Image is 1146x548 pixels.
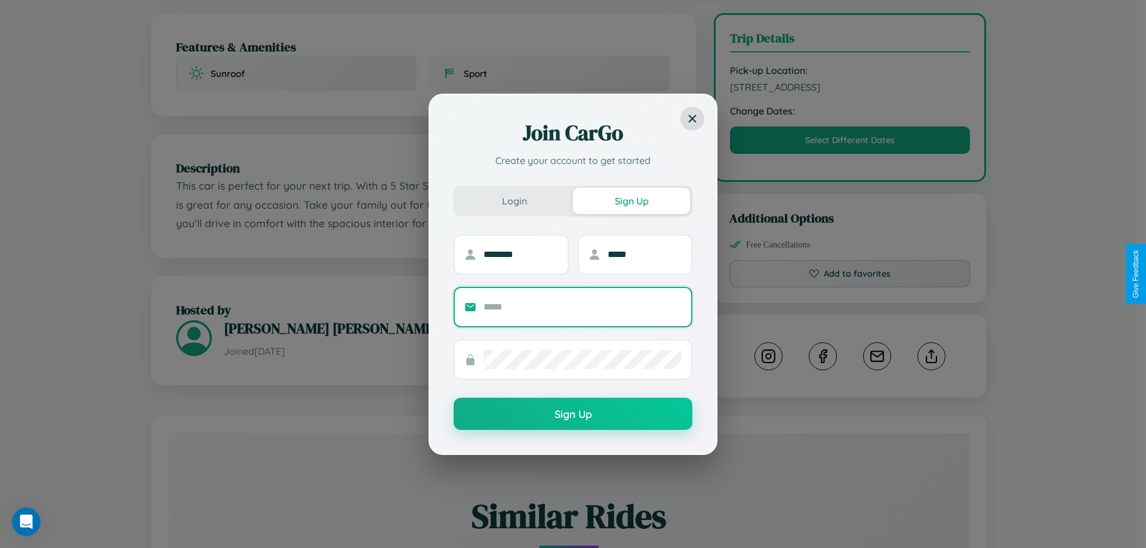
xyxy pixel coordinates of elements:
p: Create your account to get started [454,153,692,168]
button: Sign Up [573,188,690,214]
div: Give Feedback [1132,250,1140,298]
button: Login [456,188,573,214]
iframe: Intercom live chat [12,507,41,536]
h2: Join CarGo [454,119,692,147]
button: Sign Up [454,398,692,430]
